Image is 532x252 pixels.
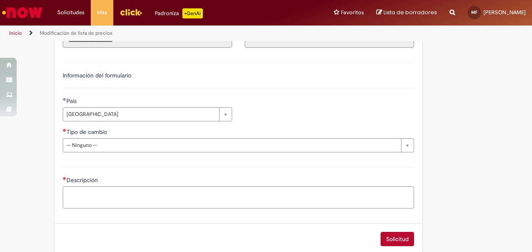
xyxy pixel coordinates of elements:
[63,177,66,180] span: Obligatorios
[483,9,526,16] span: [PERSON_NAME]
[120,6,142,18] img: click_logo_yellow_360x200.png
[97,8,107,17] span: Más
[66,176,100,184] span: Descripción
[66,108,215,121] span: [GEOGRAPHIC_DATA]
[381,232,414,246] button: Solicitud
[182,8,203,18] p: +GenAi
[63,129,66,132] span: Obligatorios
[40,30,113,36] a: Modificación de lista de precios
[384,8,437,16] span: Lista de borradores
[376,9,437,17] a: Lista de borradores
[9,30,22,36] a: Inicio
[1,4,44,21] img: ServiceNow
[66,97,78,105] span: País
[471,10,477,15] span: MF
[6,26,348,41] ul: Rutas de acceso a la página
[66,139,397,152] span: -- Ninguno --
[66,128,109,136] span: Tipo de cambio
[341,8,364,17] span: Favoritos
[57,8,84,17] span: Solicitudes
[63,186,414,208] textarea: Descripción
[63,72,131,79] label: Información del formulario
[63,98,66,101] span: Cumplimentación obligatoria
[155,8,203,18] div: Padroniza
